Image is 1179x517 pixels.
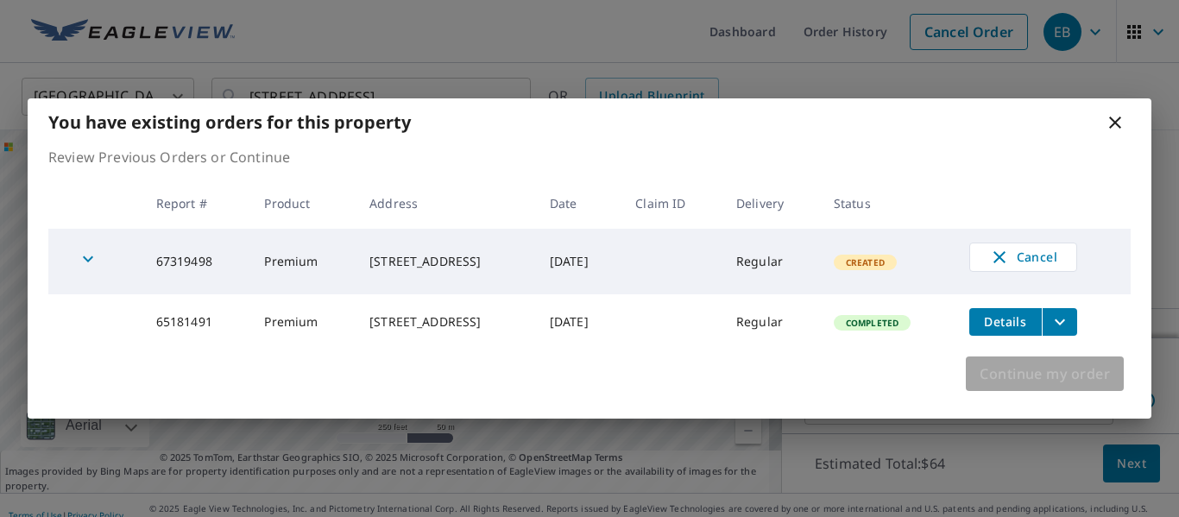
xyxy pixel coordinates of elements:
td: Premium [250,229,356,294]
button: filesDropdownBtn-65181491 [1042,308,1077,336]
div: [STREET_ADDRESS] [369,253,522,270]
td: Regular [722,294,820,350]
th: Date [536,178,621,229]
th: Claim ID [621,178,722,229]
div: [STREET_ADDRESS] [369,313,522,331]
th: Product [250,178,356,229]
td: [DATE] [536,229,621,294]
button: Continue my order [966,356,1124,391]
td: 67319498 [142,229,251,294]
span: Completed [835,317,909,329]
td: 65181491 [142,294,251,350]
span: Cancel [987,247,1059,268]
p: Review Previous Orders or Continue [48,147,1131,167]
th: Address [356,178,536,229]
td: Premium [250,294,356,350]
button: Cancel [969,243,1077,272]
span: Created [835,256,895,268]
button: detailsBtn-65181491 [969,308,1042,336]
td: [DATE] [536,294,621,350]
th: Report # [142,178,251,229]
b: You have existing orders for this property [48,110,411,134]
th: Status [820,178,955,229]
span: Details [980,313,1031,330]
th: Delivery [722,178,820,229]
span: Continue my order [980,362,1110,386]
td: Regular [722,229,820,294]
